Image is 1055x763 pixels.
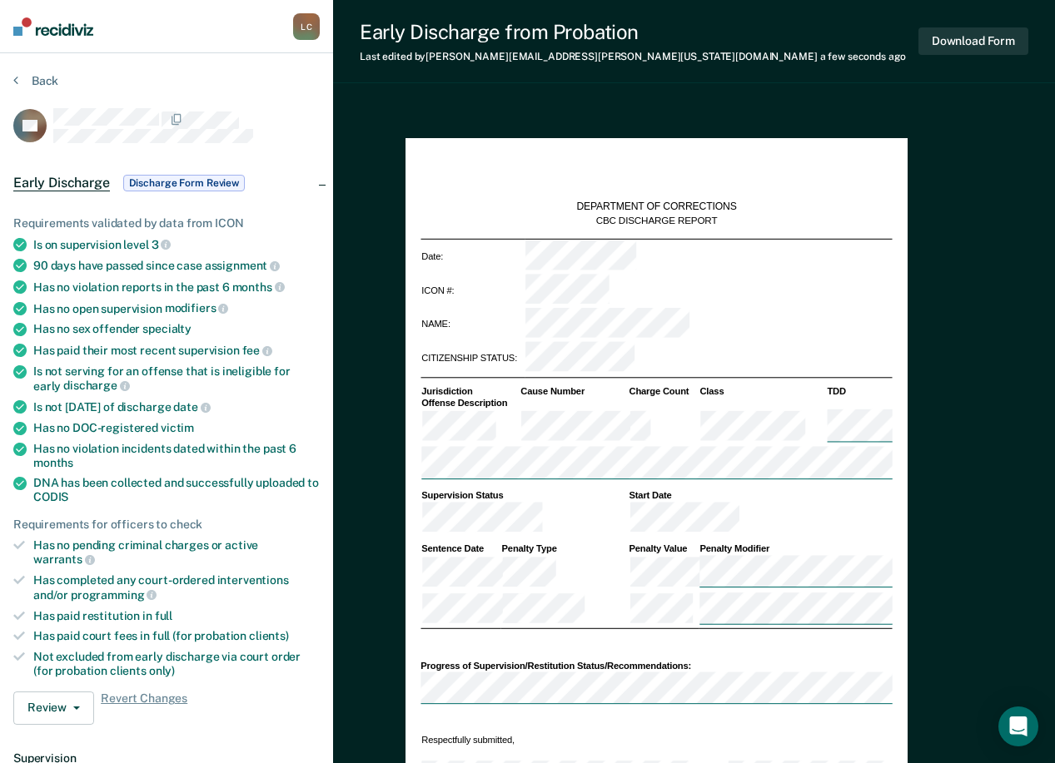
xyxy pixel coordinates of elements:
[33,237,320,252] div: Is on supervision level
[421,239,525,273] td: Date:
[33,301,320,316] div: Has no open supervision
[33,280,320,295] div: Has no violation reports in the past 6
[500,543,628,555] th: Penalty Type
[13,175,110,191] span: Early Discharge
[293,13,320,40] button: LC
[33,456,73,469] span: months
[13,73,58,88] button: Back
[33,609,320,623] div: Has paid restitution in
[155,609,172,622] span: full
[421,273,525,307] td: ICON #:
[595,214,717,226] div: CBC DISCHARGE REPORT
[33,442,320,470] div: Has no violation incidents dated within the past 6
[520,384,628,397] th: Cause Number
[699,384,826,397] th: Class
[152,238,172,251] span: 3
[13,17,93,36] img: Recidiviz
[421,660,892,672] div: Progress of Supervision/Restitution Status/Recommendations:
[918,27,1028,55] button: Download Form
[249,629,289,642] span: clients)
[421,397,520,409] th: Offense Description
[820,51,906,62] span: a few seconds ago
[33,490,68,503] span: CODIS
[161,421,194,434] span: victim
[142,322,192,335] span: specialty
[628,543,699,555] th: Penalty Value
[421,384,520,397] th: Jurisdiction
[360,51,906,62] div: Last edited by [PERSON_NAME][EMAIL_ADDRESS][PERSON_NAME][US_STATE][DOMAIN_NAME]
[421,489,628,502] th: Supervision Status
[13,518,320,532] div: Requirements for officers to check
[998,706,1038,746] div: Open Intercom Messenger
[33,476,320,504] div: DNA has been collected and successfully uploaded to
[33,552,95,566] span: warrants
[13,216,320,230] div: Requirements validated by data from ICON
[33,399,320,414] div: Is not [DATE] of discharge
[33,322,320,336] div: Has no sex offender
[242,344,272,357] span: fee
[421,543,500,555] th: Sentence Date
[63,379,130,392] span: discharge
[576,201,736,214] div: DEPARTMENT OF CORRECTIONS
[232,280,285,294] span: months
[33,538,320,567] div: Has no pending criminal charges or active
[101,691,187,725] span: Revert Changes
[421,341,525,375] td: CITIZENSHIP STATUS:
[165,301,229,315] span: modifiers
[33,650,320,678] div: Not excluded from early discharge via court order (for probation clients
[33,629,320,643] div: Has paid court fees in full (for probation
[628,384,699,397] th: Charge Count
[293,13,320,40] div: L C
[33,421,320,435] div: Has no DOC-registered
[123,175,245,191] span: Discharge Form Review
[421,732,725,746] td: Respectfully submitted,
[33,343,320,358] div: Has paid their most recent supervision
[173,400,210,414] span: date
[421,307,525,341] td: NAME:
[205,259,280,272] span: assignment
[33,573,320,602] div: Has completed any court-ordered interventions and/or
[33,258,320,273] div: 90 days have passed since case
[826,384,892,397] th: TDD
[699,543,892,555] th: Penalty Modifier
[360,20,906,44] div: Early Discharge from Probation
[33,364,320,393] div: Is not serving for an offense that is ineligible for early
[13,691,94,725] button: Review
[71,588,157,602] span: programming
[628,489,892,502] th: Start Date
[149,664,175,677] span: only)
